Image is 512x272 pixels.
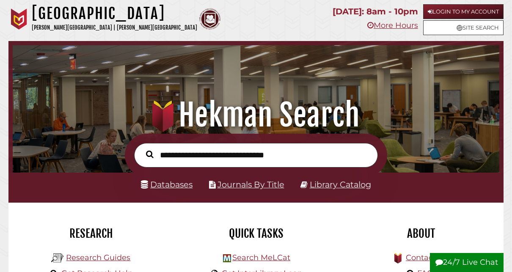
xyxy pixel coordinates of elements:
h2: About [345,226,497,241]
a: Login to My Account [423,4,504,19]
a: Site Search [423,20,504,35]
a: More Hours [367,21,418,30]
h1: Hekman Search [20,96,492,134]
p: [DATE]: 8am - 10pm [333,4,418,19]
a: Contact Us [406,253,448,262]
p: [PERSON_NAME][GEOGRAPHIC_DATA] | [PERSON_NAME][GEOGRAPHIC_DATA] [32,23,197,33]
a: Library Catalog [310,179,371,190]
img: Calvin University [8,8,30,30]
i: Search [146,150,154,158]
a: Search MeLCat [232,253,290,262]
button: Search [142,148,158,160]
h1: [GEOGRAPHIC_DATA] [32,4,197,23]
img: Calvin Theological Seminary [199,8,220,30]
a: Databases [141,179,193,190]
h2: Research [15,226,167,241]
h2: Quick Tasks [180,226,332,241]
img: Hekman Library Logo [51,252,64,264]
a: Journals By Title [217,179,284,190]
a: Research Guides [66,253,130,262]
img: Hekman Library Logo [223,254,231,262]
